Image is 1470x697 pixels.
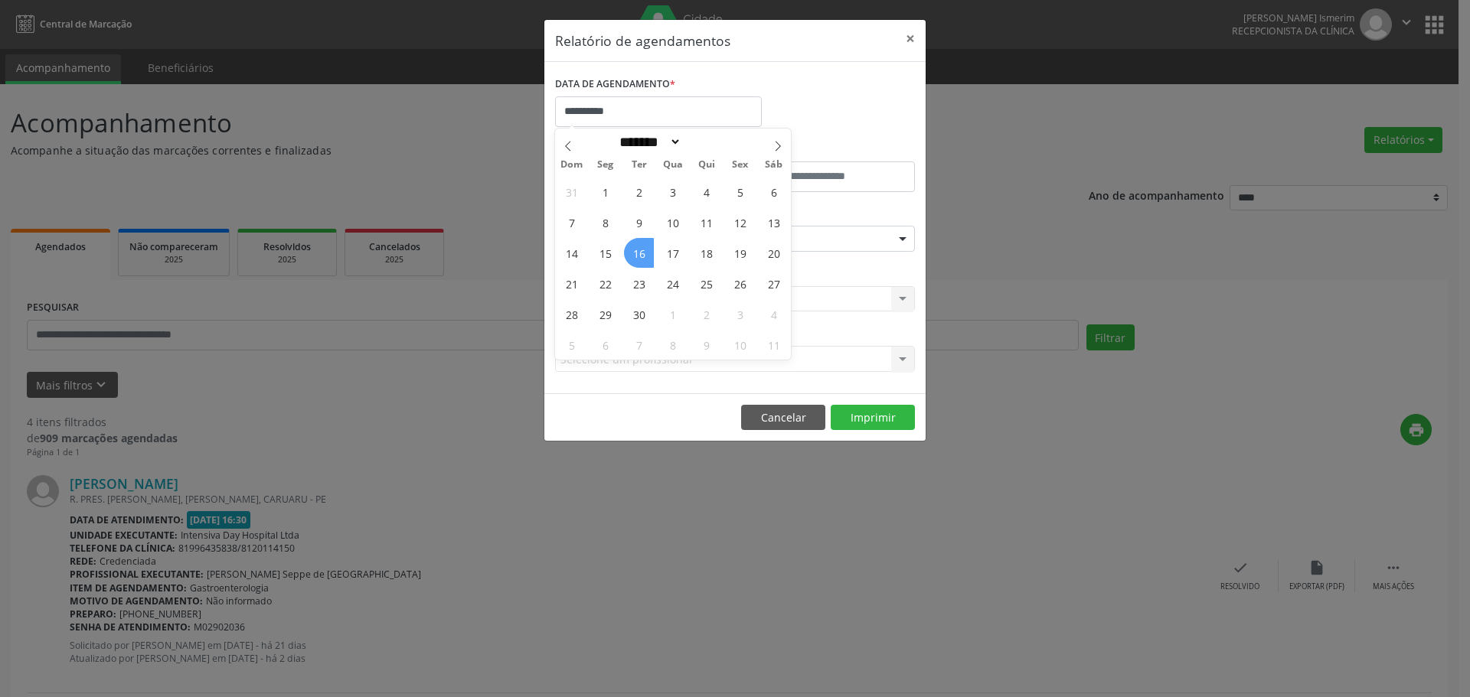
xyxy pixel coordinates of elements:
[681,134,732,150] input: Year
[757,160,791,170] span: Sáb
[691,330,721,360] span: Outubro 9, 2025
[759,177,789,207] span: Setembro 6, 2025
[658,207,688,237] span: Setembro 10, 2025
[590,269,620,298] span: Setembro 22, 2025
[691,299,721,329] span: Outubro 2, 2025
[656,160,690,170] span: Qua
[658,269,688,298] span: Setembro 24, 2025
[658,238,688,268] span: Setembro 17, 2025
[555,31,730,50] h5: Relatório de agendamentos
[555,160,589,170] span: Dom
[590,299,620,329] span: Setembro 29, 2025
[759,269,789,298] span: Setembro 27, 2025
[614,134,681,150] select: Month
[895,20,926,57] button: Close
[624,207,654,237] span: Setembro 9, 2025
[725,238,755,268] span: Setembro 19, 2025
[658,177,688,207] span: Setembro 3, 2025
[691,207,721,237] span: Setembro 11, 2025
[590,330,620,360] span: Outubro 6, 2025
[759,238,789,268] span: Setembro 20, 2025
[624,330,654,360] span: Outubro 7, 2025
[624,177,654,207] span: Setembro 2, 2025
[557,299,586,329] span: Setembro 28, 2025
[557,207,586,237] span: Setembro 7, 2025
[725,207,755,237] span: Setembro 12, 2025
[555,73,675,96] label: DATA DE AGENDAMENTO
[622,160,656,170] span: Ter
[691,238,721,268] span: Setembro 18, 2025
[691,177,721,207] span: Setembro 4, 2025
[690,160,724,170] span: Qui
[691,269,721,298] span: Setembro 25, 2025
[590,207,620,237] span: Setembro 8, 2025
[725,330,755,360] span: Outubro 10, 2025
[759,299,789,329] span: Outubro 4, 2025
[741,405,825,431] button: Cancelar
[759,207,789,237] span: Setembro 13, 2025
[658,299,688,329] span: Outubro 1, 2025
[658,330,688,360] span: Outubro 8, 2025
[557,330,586,360] span: Outubro 5, 2025
[589,160,622,170] span: Seg
[725,177,755,207] span: Setembro 5, 2025
[725,299,755,329] span: Outubro 3, 2025
[725,269,755,298] span: Setembro 26, 2025
[624,299,654,329] span: Setembro 30, 2025
[590,238,620,268] span: Setembro 15, 2025
[739,138,915,161] label: ATÉ
[624,269,654,298] span: Setembro 23, 2025
[557,177,586,207] span: Agosto 31, 2025
[759,330,789,360] span: Outubro 11, 2025
[557,269,586,298] span: Setembro 21, 2025
[724,160,757,170] span: Sex
[590,177,620,207] span: Setembro 1, 2025
[624,238,654,268] span: Setembro 16, 2025
[831,405,915,431] button: Imprimir
[557,238,586,268] span: Setembro 14, 2025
